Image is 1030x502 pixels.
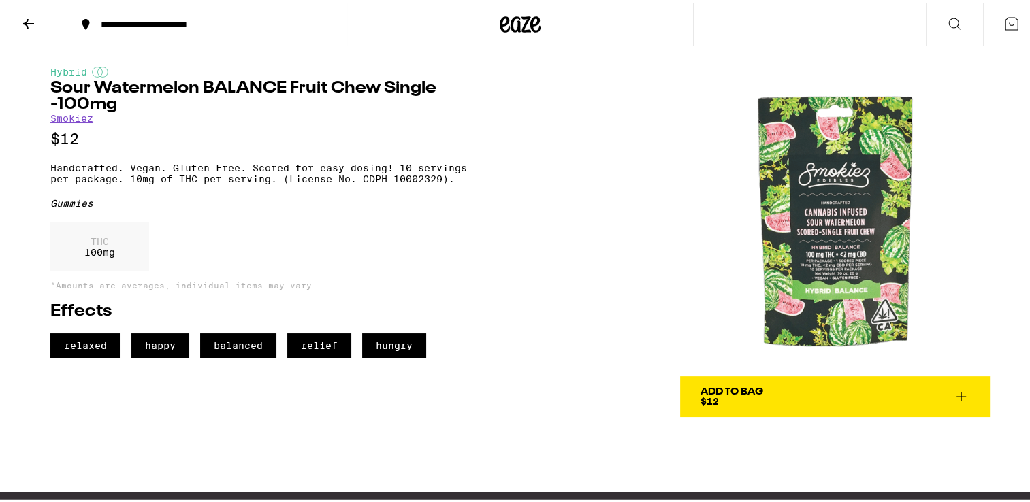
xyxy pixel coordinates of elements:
[50,331,120,355] span: relaxed
[50,160,473,182] p: Handcrafted. Vegan. Gluten Free. Scored for easy dosing! 10 servings per package. 10mg of THC per...
[50,220,149,269] div: 100 mg
[50,128,473,145] p: $12
[84,233,115,244] p: THC
[50,64,473,75] div: Hybrid
[50,278,473,287] p: *Amounts are averages, individual items may vary.
[50,195,473,206] div: Gummies
[92,64,108,75] img: hybridColor.svg
[200,331,276,355] span: balanced
[362,331,426,355] span: hungry
[701,393,719,404] span: $12
[680,64,990,373] img: Smokiez - Sour Watermelon BALANCE Fruit Chew Single -100mg
[50,301,473,317] h2: Effects
[50,110,93,121] a: Smokiez
[701,384,763,394] div: Add To Bag
[680,373,990,414] button: Add To Bag$12
[50,78,473,110] h1: Sour Watermelon BALANCE Fruit Chew Single -100mg
[131,331,189,355] span: happy
[287,331,351,355] span: relief
[8,10,98,20] span: Hi. Need any help?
